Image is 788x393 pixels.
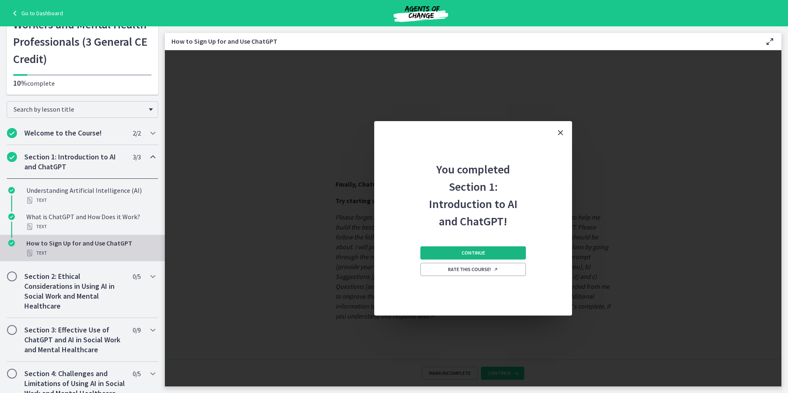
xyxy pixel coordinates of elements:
div: Text [26,222,155,232]
button: Close [549,121,572,144]
span: 10% [13,78,27,88]
i: Completed [8,240,15,246]
span: 3 / 3 [133,152,141,162]
span: Rate this course! [448,266,498,273]
span: 0 / 5 [133,271,141,281]
div: Text [26,195,155,205]
div: How to Sign Up for and Use ChatGPT [26,238,155,258]
a: Rate this course! Opens in a new window [420,263,526,276]
div: Understanding Artificial Intelligence (AI) [26,185,155,205]
h2: Section 3: Effective Use of ChatGPT and AI in Social Work and Mental Healthcare [24,325,125,355]
div: Search by lesson title [7,101,158,118]
h2: Section 1: Introduction to AI and ChatGPT [24,152,125,172]
button: Continue [420,246,526,260]
a: Go to Dashboard [10,8,63,18]
i: Completed [7,128,17,138]
h2: You completed Section 1: Introduction to AI and ChatGPT! [419,144,528,230]
i: Completed [8,213,15,220]
h2: Welcome to the Course! [24,128,125,138]
img: Agents of Change [371,3,470,23]
span: 0 / 9 [133,325,141,335]
div: Text [26,248,155,258]
span: 2 / 2 [133,128,141,138]
span: 0 / 5 [133,369,141,379]
h2: Section 2: Ethical Considerations in Using AI in Social Work and Mental Healthcare [24,271,125,311]
span: Continue [462,250,485,256]
i: Completed [7,152,17,162]
div: What is ChatGPT and How Does it Work? [26,212,155,232]
p: complete [13,78,152,88]
i: Completed [8,187,15,194]
span: Search by lesson title [14,105,145,113]
h3: How to Sign Up for and Use ChatGPT [171,36,752,46]
i: Opens in a new window [493,267,498,272]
